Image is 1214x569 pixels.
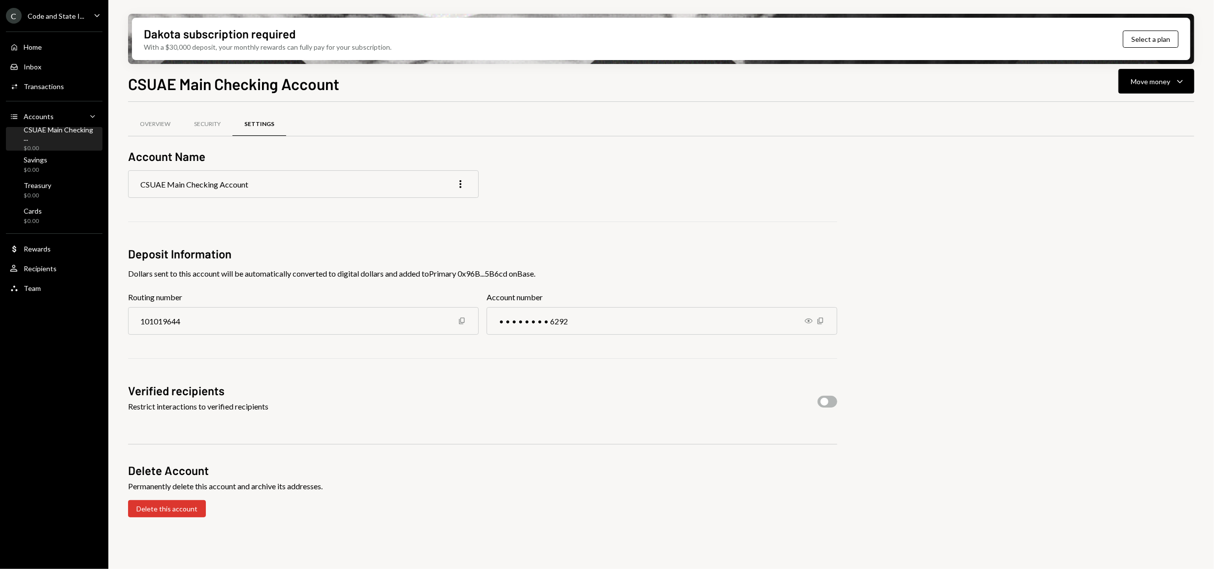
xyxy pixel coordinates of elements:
[232,112,286,137] a: Settings
[24,156,47,164] div: Savings
[24,43,42,51] div: Home
[6,153,102,176] a: Savings$0.00
[28,12,84,20] div: Code and State I...
[6,240,102,257] a: Rewards
[244,120,274,128] div: Settings
[24,217,42,225] div: $0.00
[1118,69,1194,94] button: Move money
[24,63,41,71] div: Inbox
[24,82,64,91] div: Transactions
[128,500,206,517] button: Delete this account
[6,58,102,75] a: Inbox
[24,245,51,253] div: Rewards
[128,307,479,335] div: 101019644
[6,204,102,227] a: Cards$0.00
[24,191,51,200] div: $0.00
[194,120,221,128] div: Security
[1123,31,1179,48] button: Select a plan
[24,181,51,190] div: Treasury
[128,382,268,399] h2: Verified recipients
[6,259,102,277] a: Recipients
[128,291,479,303] label: Routing number
[24,207,42,215] div: Cards
[24,144,98,153] div: $0.00
[6,279,102,297] a: Team
[182,112,232,137] a: Security
[6,127,102,151] a: CSUAE Main Checking ...$0.00
[144,42,392,52] div: With a $30,000 deposit, your monthly rewards can fully pay for your subscription.
[6,38,102,56] a: Home
[128,74,339,94] h1: CSUAE Main Checking Account
[140,120,170,128] div: Overview
[128,268,837,280] div: Dollars sent to this account will be automatically converted to digital dollars and added to Prim...
[6,178,102,202] a: Treasury$0.00
[24,166,47,174] div: $0.00
[487,307,837,335] div: • • • • • • • • 6292
[140,180,248,189] div: CSUAE Main Checking Account
[128,401,268,412] div: Restrict interactions to verified recipients
[1131,76,1170,87] div: Move money
[6,8,22,24] div: C
[128,246,837,262] h2: Deposit Information
[24,112,54,121] div: Accounts
[128,112,182,137] a: Overview
[24,126,98,142] div: CSUAE Main Checking ...
[128,462,837,478] h2: Delete Account
[6,77,102,95] a: Transactions
[24,264,57,273] div: Recipients
[487,291,837,303] label: Account number
[128,480,837,492] div: Permanently delete this account and archive its addresses.
[128,148,837,164] h2: Account Name
[6,107,102,125] a: Accounts
[24,284,41,292] div: Team
[144,26,295,42] div: Dakota subscription required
